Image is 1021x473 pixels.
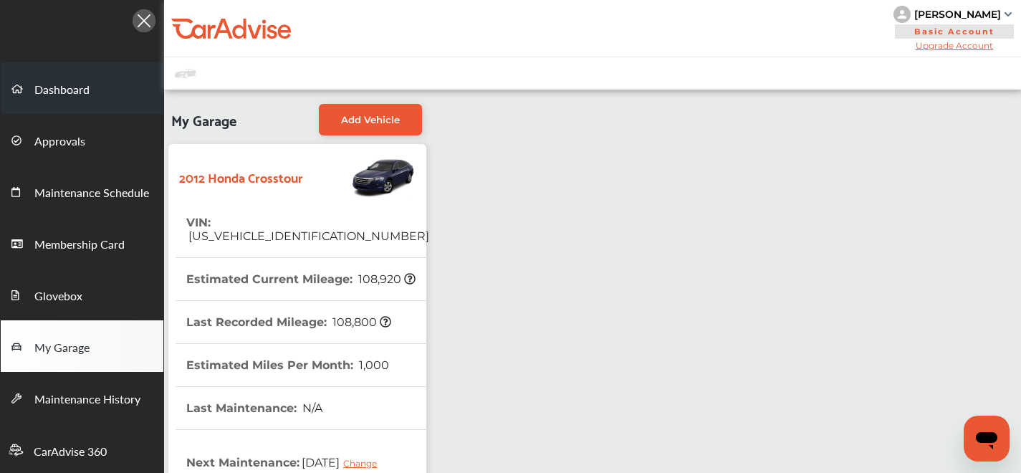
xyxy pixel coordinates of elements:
span: Upgrade Account [893,40,1015,51]
span: My Garage [171,104,236,135]
span: [US_VEHICLE_IDENTIFICATION_NUMBER] [186,229,429,243]
th: Last Maintenance : [186,387,322,429]
div: Change [343,458,384,469]
a: Membership Card [1,217,163,269]
img: sCxJUJ+qAmfqhQGDUl18vwLg4ZYJ6CxN7XmbOMBAAAAAElFTkSuQmCC [1005,12,1012,16]
span: Approvals [34,133,85,151]
span: 1,000 [357,358,389,372]
th: Estimated Current Mileage : [186,258,416,300]
a: Maintenance Schedule [1,166,163,217]
span: Membership Card [34,236,125,254]
th: Last Recorded Mileage : [186,301,391,343]
th: VIN : [186,201,429,257]
a: Maintenance History [1,372,163,424]
strong: 2012 Honda Crosstour [179,166,303,188]
span: 108,920 [356,272,416,286]
span: Maintenance Schedule [34,184,149,203]
span: 108,800 [330,315,391,329]
a: Dashboard [1,62,163,114]
a: My Garage [1,320,163,372]
span: Basic Account [895,24,1014,39]
img: placeholder_car.fcab19be.svg [175,64,196,82]
img: Icon.5fd9dcc7.svg [133,9,155,32]
img: knH8PDtVvWoAbQRylUukY18CTiRevjo20fAtgn5MLBQj4uumYvk2MzTtcAIzfGAtb1XOLVMAvhLuqoNAbL4reqehy0jehNKdM... [893,6,911,23]
a: Approvals [1,114,163,166]
th: Estimated Miles Per Month : [186,344,389,386]
span: CarAdvise 360 [34,443,107,462]
span: Add Vehicle [341,114,400,125]
span: N/A [300,401,322,415]
span: Maintenance History [34,391,140,409]
span: My Garage [34,339,90,358]
iframe: Button to launch messaging window [964,416,1010,462]
span: Glovebox [34,287,82,306]
img: Vehicle [303,151,416,201]
a: Glovebox [1,269,163,320]
a: Add Vehicle [319,104,422,135]
div: [PERSON_NAME] [914,8,1001,21]
span: Dashboard [34,81,90,100]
